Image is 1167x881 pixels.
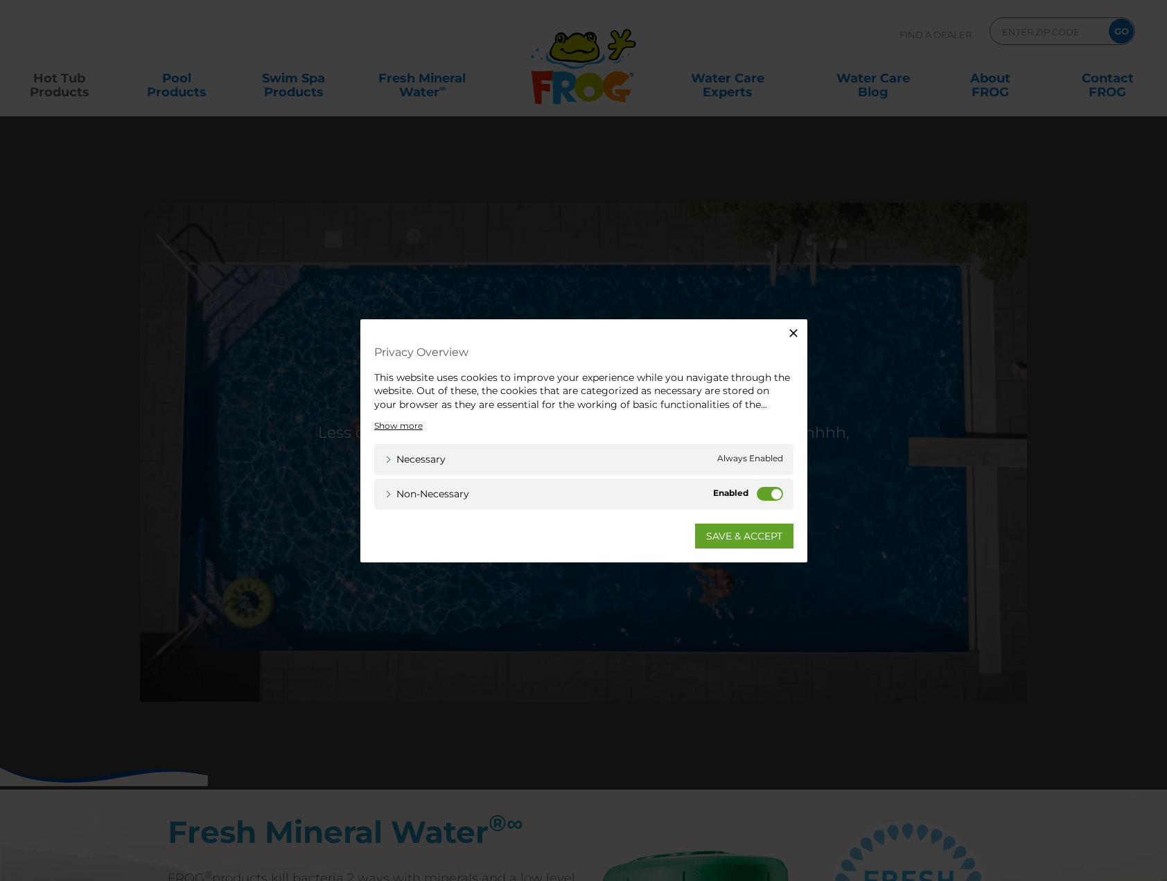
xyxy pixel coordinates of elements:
[374,420,423,432] a: Show more
[695,524,793,549] a: SAVE & ACCEPT
[374,371,793,411] div: This website uses cookies to improve your experience while you navigate through the website. Out ...
[385,487,469,501] a: Non-necessary
[374,339,793,364] h4: Privacy Overview
[717,452,783,467] span: Always Enabled
[385,452,446,467] a: Necessary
